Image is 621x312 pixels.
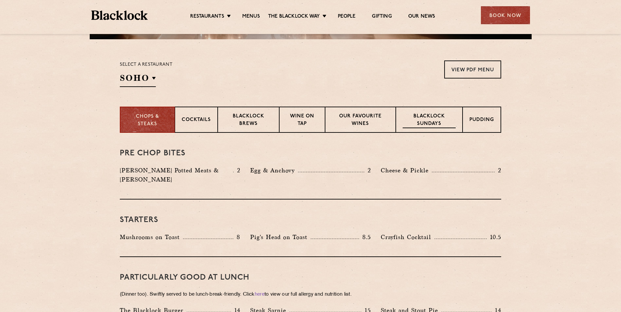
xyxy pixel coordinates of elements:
[338,13,356,21] a: People
[364,166,371,175] p: 2
[120,72,156,87] h2: SOHO
[182,116,211,125] p: Cocktails
[381,166,432,175] p: Cheese & Pickle
[120,233,183,242] p: Mushrooms on Toast
[250,166,298,175] p: Egg & Anchovy
[120,216,501,224] h3: Starters
[91,10,148,20] img: BL_Textured_Logo-footer-cropped.svg
[250,233,311,242] p: Pig's Head on Toast
[120,273,501,282] h3: PARTICULARLY GOOD AT LUNCH
[234,166,240,175] p: 2
[495,166,501,175] p: 2
[190,13,224,21] a: Restaurants
[381,233,434,242] p: Crayfish Cocktail
[120,166,233,184] p: [PERSON_NAME] Potted Meats & [PERSON_NAME]
[120,149,501,158] h3: Pre Chop Bites
[255,292,265,297] a: here
[242,13,260,21] a: Menus
[127,113,168,128] p: Chops & Steaks
[268,13,320,21] a: The Blacklock Way
[481,6,530,24] div: Book Now
[332,113,389,128] p: Our favourite wines
[233,233,240,241] p: 8
[120,61,173,69] p: Select a restaurant
[225,113,272,128] p: Blacklock Brews
[469,116,494,125] p: Pudding
[408,13,435,21] a: Our News
[120,290,501,299] p: (Dinner too). Swiftly served to be lunch-break-friendly. Click to view our full allergy and nutri...
[444,61,501,78] a: View PDF Menu
[359,233,371,241] p: 8.5
[403,113,456,128] p: Blacklock Sundays
[487,233,501,241] p: 10.5
[286,113,318,128] p: Wine on Tap
[372,13,392,21] a: Gifting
